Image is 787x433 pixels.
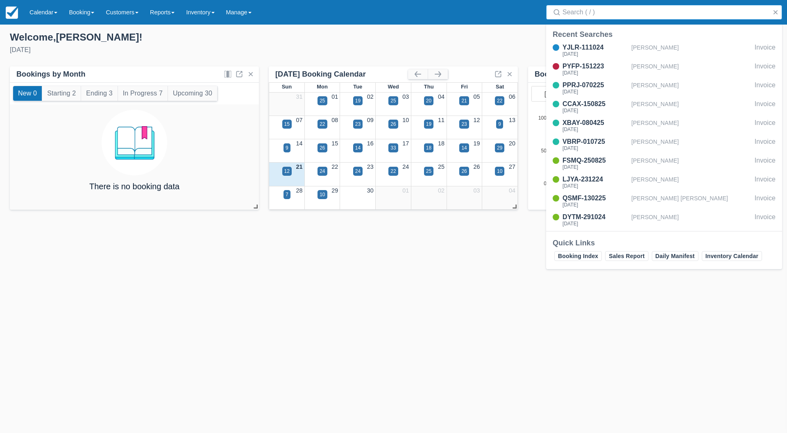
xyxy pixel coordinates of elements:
div: [PERSON_NAME] [631,43,751,58]
div: YJLR-111024 [562,43,628,52]
a: 23 [367,163,374,170]
a: 10 [402,117,409,123]
span: Tue [353,84,362,90]
div: FSMQ-250825 [562,156,628,165]
a: 13 [509,117,515,123]
div: Bookings & Website Visitors [535,70,636,79]
h4: There is no booking data [89,182,179,191]
a: 25 [438,163,445,170]
div: [DATE] [562,127,628,132]
a: Inventory Calendar [702,251,762,261]
a: VBRP-010725[DATE][PERSON_NAME]Invoice [546,137,782,152]
div: 25 [426,168,431,175]
div: [DATE] [562,70,628,75]
span: Sun [282,84,292,90]
div: [PERSON_NAME] [631,99,751,115]
div: 18 [426,144,431,152]
div: [PERSON_NAME] [631,80,751,96]
button: Upcoming 30 [168,86,217,101]
div: 22 [497,97,502,104]
div: 25 [390,97,396,104]
a: 29 [331,187,338,194]
div: Invoice [755,156,776,171]
a: 03 [402,93,409,100]
a: 06 [509,93,515,100]
input: Start Date [532,86,578,101]
div: Invoice [755,193,776,209]
a: 11 [438,117,445,123]
div: 22 [390,168,396,175]
div: Invoice [755,61,776,77]
div: 14 [461,144,467,152]
button: New 0 [13,86,42,101]
a: Sales Report [605,251,648,261]
div: [PERSON_NAME] [631,61,751,77]
div: [PERSON_NAME] [PERSON_NAME] [631,193,751,209]
div: 25 [320,97,325,104]
div: [DATE] [562,108,628,113]
div: 15 [284,120,290,128]
img: checkfront-main-nav-mini-logo.png [6,7,18,19]
div: 26 [390,120,396,128]
div: 9 [498,120,501,128]
a: FSMQ-250825[DATE][PERSON_NAME]Invoice [546,156,782,171]
a: 20 [509,140,515,147]
a: PPRJ-070225[DATE][PERSON_NAME]Invoice [546,80,782,96]
div: 12 [284,168,290,175]
div: PYFP-151223 [562,61,628,71]
div: [DATE] [562,146,628,151]
a: 22 [331,163,338,170]
div: 7 [286,191,288,198]
div: VBRP-010725 [562,137,628,147]
a: 05 [473,93,480,100]
div: [PERSON_NAME] [631,118,751,134]
div: [DATE] [10,45,387,55]
a: 21 [296,163,303,170]
div: LJYA-231224 [562,175,628,184]
a: LJYA-231224[DATE][PERSON_NAME]Invoice [546,175,782,190]
a: 04 [438,93,445,100]
a: CCAX-150825[DATE][PERSON_NAME]Invoice [546,99,782,115]
a: 15 [331,140,338,147]
div: [DATE] Booking Calendar [275,70,408,79]
a: 04 [509,187,515,194]
div: 26 [320,144,325,152]
div: Bookings by Month [16,70,86,79]
a: QSMF-130225[DATE][PERSON_NAME] [PERSON_NAME]Invoice [546,193,782,209]
a: 14 [296,140,303,147]
img: booking.png [102,110,167,175]
a: 03 [473,187,480,194]
div: Invoice [755,80,776,96]
div: Recent Searches [553,29,776,39]
div: 14 [355,144,361,152]
div: 23 [461,120,467,128]
div: 33 [390,144,396,152]
a: 16 [367,140,374,147]
button: In Progress 7 [118,86,168,101]
span: Sat [496,84,504,90]
button: Starting 2 [42,86,81,101]
a: 09 [367,117,374,123]
a: YJLR-111024[DATE][PERSON_NAME]Invoice [546,43,782,58]
a: Booking Index [554,251,602,261]
a: 30 [367,187,374,194]
a: 12 [473,117,480,123]
a: 18 [438,140,445,147]
div: [DATE] [562,89,628,94]
a: 26 [473,163,480,170]
div: 21 [461,97,467,104]
span: Thu [424,84,434,90]
a: 02 [367,93,374,100]
div: Invoice [755,43,776,58]
div: [DATE] [562,52,628,57]
a: 28 [296,187,303,194]
div: [PERSON_NAME] [631,175,751,190]
a: Daily Manifest [652,251,699,261]
div: Invoice [755,99,776,115]
a: 19 [473,140,480,147]
div: 29 [497,144,502,152]
div: 20 [426,97,431,104]
div: 19 [426,120,431,128]
input: Search ( / ) [562,5,769,20]
span: Mon [317,84,328,90]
